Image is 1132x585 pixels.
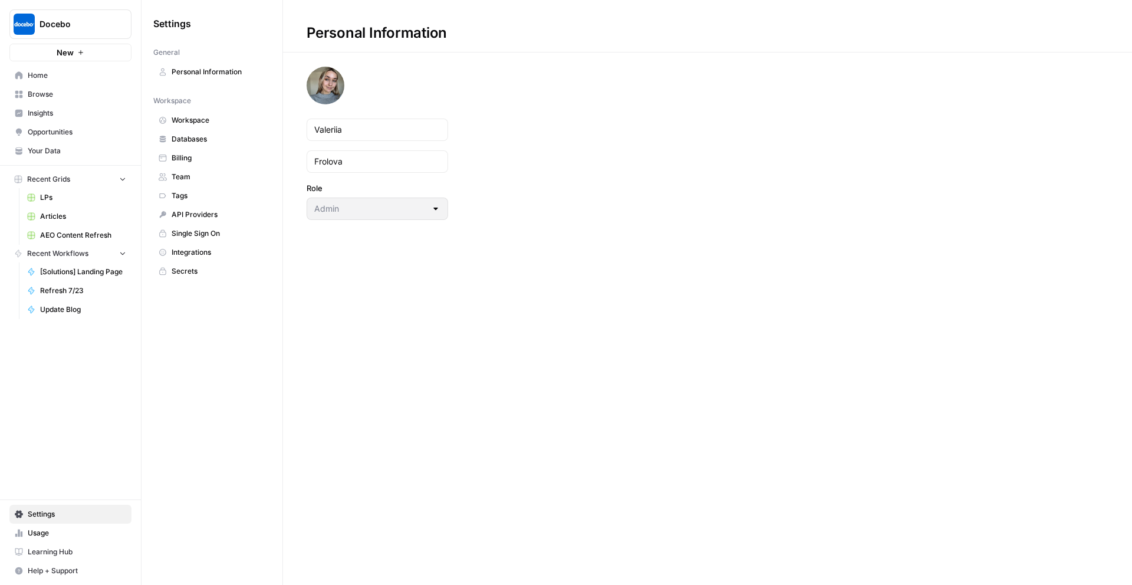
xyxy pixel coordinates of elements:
a: Insights [9,104,131,123]
label: Role [307,182,448,194]
a: Personal Information [153,63,271,81]
a: Browse [9,85,131,104]
a: Billing [153,149,271,167]
a: [Solutions] Landing Page [22,262,131,281]
img: Docebo Logo [14,14,35,35]
a: Team [153,167,271,186]
a: Workspace [153,111,271,130]
span: Docebo [40,18,111,30]
a: Update Blog [22,300,131,319]
span: Refresh 7/23 [40,285,126,296]
span: Single Sign On [172,228,265,239]
button: Workspace: Docebo [9,9,131,39]
div: Personal Information [283,24,470,42]
span: Home [28,70,126,81]
a: Tags [153,186,271,205]
img: avatar [307,67,344,104]
span: API Providers [172,209,265,220]
a: LPs [22,188,131,207]
a: API Providers [153,205,271,224]
span: Usage [28,528,126,538]
span: Settings [153,17,191,31]
span: New [57,47,74,58]
a: AEO Content Refresh [22,226,131,245]
span: Workspace [172,115,265,126]
a: Articles [22,207,131,226]
button: New [9,44,131,61]
span: Databases [172,134,265,144]
span: Update Blog [40,304,126,315]
a: Usage [9,524,131,543]
span: Personal Information [172,67,265,77]
a: Single Sign On [153,224,271,243]
span: Recent Workflows [27,248,88,259]
a: Refresh 7/23 [22,281,131,300]
span: Opportunities [28,127,126,137]
span: Billing [172,153,265,163]
span: Articles [40,211,126,222]
a: Secrets [153,262,271,281]
a: Home [9,66,131,85]
span: Insights [28,108,126,119]
span: Your Data [28,146,126,156]
a: Settings [9,505,131,524]
button: Help + Support [9,561,131,580]
span: Tags [172,190,265,201]
span: LPs [40,192,126,203]
span: Settings [28,509,126,520]
span: Browse [28,89,126,100]
span: Learning Hub [28,547,126,557]
button: Recent Grids [9,170,131,188]
span: Help + Support [28,566,126,576]
span: Recent Grids [27,174,70,185]
span: Team [172,172,265,182]
span: Secrets [172,266,265,277]
span: Workspace [153,96,191,106]
span: General [153,47,180,58]
span: AEO Content Refresh [40,230,126,241]
a: Databases [153,130,271,149]
button: Recent Workflows [9,245,131,262]
a: Integrations [153,243,271,262]
a: Opportunities [9,123,131,142]
span: Integrations [172,247,265,258]
a: Your Data [9,142,131,160]
span: [Solutions] Landing Page [40,267,126,277]
a: Learning Hub [9,543,131,561]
